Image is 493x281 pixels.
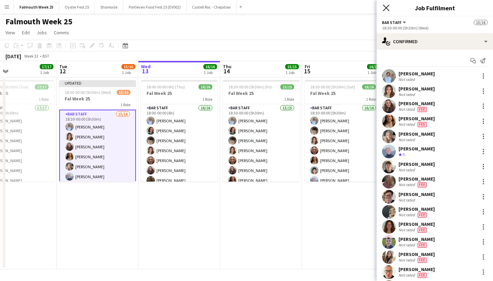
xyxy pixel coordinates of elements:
[418,228,427,233] span: Fee
[399,221,435,227] div: [PERSON_NAME]
[416,107,428,112] div: Crew has different fees then in role
[418,107,427,112] span: Fee
[399,107,416,112] div: Not rated
[202,97,212,102] span: 1 Role
[223,104,300,267] app-card-role: Bar Staff15/1518:30-00:00 (5h30m)[PERSON_NAME][PERSON_NAME][PERSON_NAME][PERSON_NAME][PERSON_NAME...
[223,80,300,182] app-job-card: 18:30-00:00 (5h30m) (Fri)15/15Fal Week 251 RoleBar Staff15/1518:30-00:00 (5h30m)[PERSON_NAME][PER...
[399,176,435,182] div: [PERSON_NAME]
[42,53,49,59] div: BST
[382,20,402,25] span: Bar Staff
[223,90,300,96] h3: Fal Week 25
[203,64,217,69] span: 16/16
[95,0,123,14] button: Shoreside
[399,122,416,127] div: Not rated
[65,90,111,95] span: 18:30-00:00 (5h30m) (Wed)
[416,227,428,233] div: Crew has different fees then in role
[59,63,67,70] span: Tue
[222,67,231,75] span: 14
[418,212,427,218] span: Fee
[362,84,376,89] span: 16/16
[310,84,355,89] span: 18:30-00:00 (5h30m) (Sat)
[141,63,151,70] span: Wed
[199,84,212,89] span: 16/16
[3,28,18,37] a: View
[40,64,53,69] span: 17/17
[399,115,435,122] div: [PERSON_NAME]
[187,0,237,14] button: Castell Roc - Chepstow
[418,273,427,278] span: Fee
[367,64,381,69] span: 16/16
[5,53,21,60] div: [DATE]
[367,70,380,75] div: 1 Job
[416,122,428,127] div: Crew has different fees then in role
[34,28,50,37] a: Jobs
[59,0,95,14] button: Oyster Fest 25
[418,122,427,127] span: Fee
[399,137,416,142] div: Not rated
[399,272,416,278] div: Not rated
[399,197,416,203] div: Not rated
[123,0,187,14] button: Portleven Food Fest 25 (EV002)
[54,29,69,36] span: Comms
[399,71,435,77] div: [PERSON_NAME]
[399,242,416,248] div: Not rated
[416,272,428,278] div: Crew has different fees then in role
[399,227,416,233] div: Not rated
[35,84,49,89] span: 17/17
[399,167,416,172] div: Not rated
[141,104,218,277] app-card-role: Bar Staff16/1618:00-00:00 (6h)[PERSON_NAME][PERSON_NAME][PERSON_NAME][PERSON_NAME][PERSON_NAME][P...
[14,0,59,14] button: Falmouth Week 25
[305,90,381,96] h3: Fal Week 25
[382,20,407,25] button: Bar Staff
[5,29,15,36] span: View
[399,191,435,197] div: [PERSON_NAME]
[305,80,381,182] div: 18:30-00:00 (5h30m) (Sat)16/16Fal Week 251 RoleBar Staff16/1618:30-00:00 (5h30m)[PERSON_NAME][PER...
[59,80,136,182] app-job-card: Updated18:30-00:00 (5h30m) (Wed)15/16Fal Week 251 RoleBar Staff15/1618:30-00:00 (5h30m)[PERSON_NA...
[416,212,428,218] div: Crew has different fees then in role
[377,33,493,50] div: Confirmed
[40,70,53,75] div: 1 Job
[366,97,376,102] span: 1 Role
[305,104,381,277] app-card-role: Bar Staff16/1618:30-00:00 (5h30m)[PERSON_NAME][PERSON_NAME][PERSON_NAME][PERSON_NAME][PERSON_NAME...
[223,63,231,70] span: Thu
[51,28,72,37] a: Comms
[228,84,272,89] span: 18:30-00:00 (5h30m) (Fri)
[122,64,135,69] span: 15/16
[39,97,49,102] span: 1 Role
[418,243,427,248] span: Fee
[22,29,30,36] span: Edit
[399,100,435,107] div: [PERSON_NAME]
[117,90,130,95] span: 15/16
[305,63,310,70] span: Fri
[399,257,416,263] div: Not rated
[399,161,435,167] div: [PERSON_NAME]
[59,96,136,102] h3: Fal Week 25
[399,212,416,218] div: Not rated
[399,86,435,92] div: [PERSON_NAME]
[286,70,299,75] div: 1 Job
[141,80,218,182] app-job-card: 18:00-00:00 (6h) (Thu)16/16Fal Week 251 RoleBar Staff16/1618:00-00:00 (6h)[PERSON_NAME][PERSON_NA...
[23,53,40,59] span: Week 33
[140,67,151,75] span: 13
[377,3,493,12] h3: Job Fulfilment
[418,258,427,263] span: Fee
[474,20,488,25] span: 15/16
[19,28,33,37] a: Edit
[58,67,67,75] span: 12
[403,152,405,157] span: 5
[37,29,47,36] span: Jobs
[399,206,435,212] div: [PERSON_NAME]
[382,25,488,30] div: 18:30-00:00 (5h30m) (Wed)
[416,242,428,248] div: Crew has different fees then in role
[416,182,428,187] div: Crew has different fees then in role
[122,70,135,75] div: 1 Job
[399,92,416,97] div: Not rated
[304,67,310,75] span: 15
[5,16,73,27] h1: Falmouth Week 25
[284,97,294,102] span: 1 Role
[399,77,416,82] div: Not rated
[285,64,299,69] span: 15/15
